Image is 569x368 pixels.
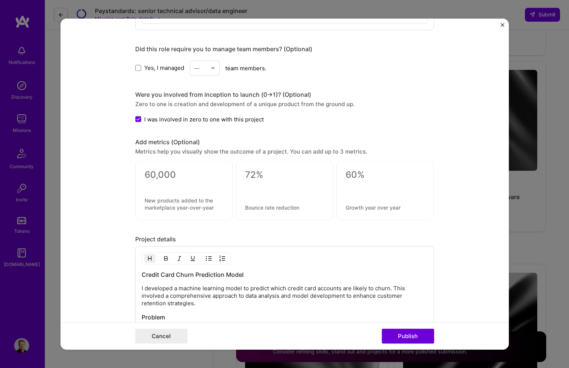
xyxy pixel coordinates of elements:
div: Metrics help you visually show the outcome of a project. You can add up to 3 metrics. [135,148,434,155]
img: OL [219,256,225,262]
div: Did this role require you to manage team members? (Optional) [135,45,434,53]
img: drop icon [211,66,215,70]
div: — [194,64,199,72]
div: Project details [135,235,434,243]
div: team members. [135,60,434,75]
div: Were you involved from inception to launch (0 -> 1)? (Optional) [135,90,434,98]
button: Publish [382,329,434,344]
span: Yes, I managed [144,64,184,72]
div: Zero to one is creation and development of a unique product from the ground up. [135,100,434,108]
img: Bold [163,256,169,262]
h3: Problem [142,313,428,321]
img: Underline [190,256,196,262]
img: UL [206,256,212,262]
button: Cancel [135,329,188,344]
div: Add metrics (Optional) [135,138,434,146]
img: Italic [176,256,182,262]
p: I developed a machine learning model to predict which credit card accounts are likely to churn. T... [142,285,428,307]
img: Heading [147,256,153,262]
span: I was involved in zero to one with this project [144,115,264,123]
h3: Credit Card Churn Prediction Model [142,270,428,279]
button: Close [501,23,504,31]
